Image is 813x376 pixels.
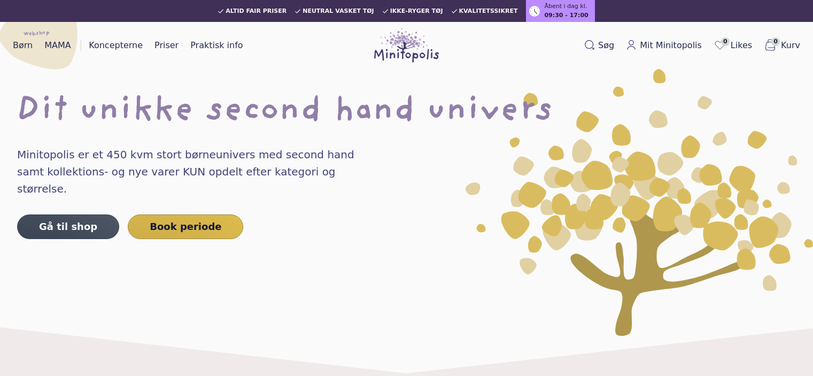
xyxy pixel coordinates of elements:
a: Koncepterne [84,37,147,54]
img: Minitopolis' logo som et gul blomst [466,69,813,336]
a: Priser [150,37,183,54]
span: Søg [598,39,614,52]
span: 0 [771,37,780,46]
h1: Dit unikke second hand univers [17,95,796,129]
a: MAMA [40,37,75,54]
span: Åbent i dag kl. [544,2,587,11]
button: 0Kurv [760,36,804,55]
a: Børn [9,37,37,54]
a: Mit Minitopolis [622,37,706,54]
h4: Minitopolis er et 450 kvm stort børneunivers med second hand samt kollektions- og nye varer KUN o... [17,146,376,197]
span: Kurv [781,39,800,52]
button: Søg [580,37,618,54]
span: Neutral vasket tøj [303,8,374,14]
span: Altid fair priser [226,8,287,14]
span: 09:30 - 17:00 [544,11,588,20]
span: 0 [721,37,730,46]
img: Minitopolis logo [374,28,439,63]
span: Kvalitetssikret [459,8,518,14]
span: Likes [731,39,752,52]
a: Praktisk info [186,37,247,54]
a: Gå til shop [17,214,119,239]
a: 0Likes [709,36,756,55]
a: Book periode [128,214,243,239]
span: Ikke-ryger tøj [390,8,443,14]
span: Mit Minitopolis [640,39,702,52]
